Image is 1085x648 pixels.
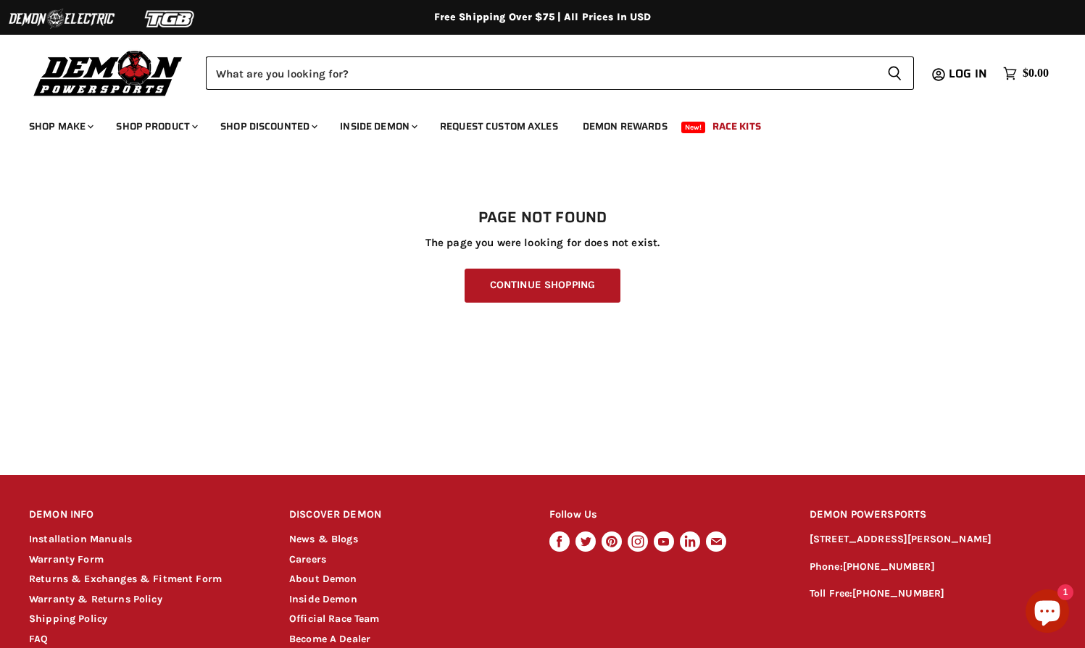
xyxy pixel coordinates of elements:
[681,122,706,133] span: New!
[29,553,104,565] a: Warranty Form
[18,106,1045,141] ul: Main menu
[1023,67,1049,80] span: $0.00
[29,209,1056,227] h1: Page not found
[29,47,188,98] img: Demon Powersports
[289,533,358,545] a: News & Blogs
[329,111,426,141] a: Inside Demon
[7,5,116,33] img: Demon Electric Logo 2
[29,237,1056,249] p: The page you were looking for does not exist.
[289,633,370,645] a: Become A Dealer
[942,67,996,80] a: Log in
[429,111,569,141] a: Request Custom Axles
[29,498,262,532] h2: DEMON INFO
[289,573,357,585] a: About Demon
[105,111,207,141] a: Shop Product
[843,560,935,573] a: [PHONE_NUMBER]
[29,573,222,585] a: Returns & Exchanges & Fitment Form
[949,64,987,83] span: Log in
[549,498,782,532] h2: Follow Us
[206,56,876,90] input: Search
[289,593,357,605] a: Inside Demon
[810,559,1056,576] p: Phone:
[29,633,48,645] a: FAQ
[29,593,162,605] a: Warranty & Returns Policy
[289,613,380,625] a: Official Race Team
[852,587,944,599] a: [PHONE_NUMBER]
[996,63,1056,84] a: $0.00
[116,5,225,33] img: TGB Logo 2
[206,56,914,90] form: Product
[18,111,102,141] a: Shop Make
[810,498,1056,532] h2: DEMON POWERSPORTS
[29,533,132,545] a: Installation Manuals
[810,531,1056,548] p: [STREET_ADDRESS][PERSON_NAME]
[289,498,522,532] h2: DISCOVER DEMON
[702,111,772,141] a: Race Kits
[465,269,620,303] a: Continue Shopping
[1021,589,1073,636] inbox-online-store-chat: Shopify online store chat
[29,613,107,625] a: Shipping Policy
[876,56,914,90] button: Search
[209,111,326,141] a: Shop Discounted
[289,553,326,565] a: Careers
[810,586,1056,602] p: Toll Free:
[572,111,678,141] a: Demon Rewards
